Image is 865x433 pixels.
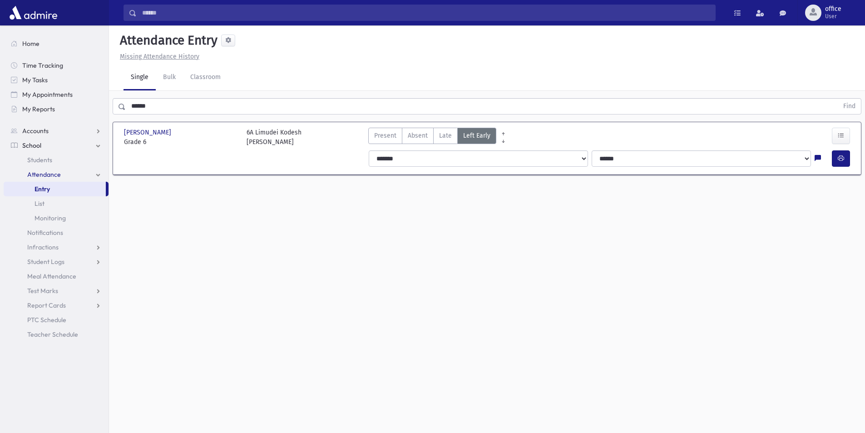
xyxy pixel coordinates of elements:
[4,58,109,73] a: Time Tracking
[4,167,109,182] a: Attendance
[27,316,66,324] span: PTC Schedule
[27,156,52,164] span: Students
[4,124,109,138] a: Accounts
[368,128,496,147] div: AttTypes
[4,284,109,298] a: Test Marks
[4,211,109,225] a: Monitoring
[4,298,109,313] a: Report Cards
[374,131,396,140] span: Present
[4,313,109,327] a: PTC Schedule
[247,128,302,147] div: 6A Limudei Kodesh [PERSON_NAME]
[4,182,106,196] a: Entry
[27,287,58,295] span: Test Marks
[22,76,48,84] span: My Tasks
[156,65,183,90] a: Bulk
[116,53,199,60] a: Missing Attendance History
[124,128,173,137] span: [PERSON_NAME]
[439,131,452,140] span: Late
[463,131,490,140] span: Left Early
[7,4,59,22] img: AdmirePro
[183,65,228,90] a: Classroom
[838,99,861,114] button: Find
[4,153,109,167] a: Students
[4,240,109,254] a: Infractions
[4,254,109,269] a: Student Logs
[22,127,49,135] span: Accounts
[124,65,156,90] a: Single
[4,102,109,116] a: My Reports
[4,327,109,342] a: Teacher Schedule
[120,53,199,60] u: Missing Attendance History
[124,137,237,147] span: Grade 6
[4,36,109,51] a: Home
[408,131,428,140] span: Absent
[137,5,715,21] input: Search
[27,258,64,266] span: Student Logs
[22,61,63,70] span: Time Tracking
[22,40,40,48] span: Home
[4,138,109,153] a: School
[27,272,76,280] span: Meal Attendance
[825,5,841,13] span: office
[27,243,59,251] span: Infractions
[35,199,44,208] span: List
[4,196,109,211] a: List
[27,170,61,179] span: Attendance
[22,141,41,149] span: School
[4,73,109,87] a: My Tasks
[22,105,55,113] span: My Reports
[27,301,66,309] span: Report Cards
[4,87,109,102] a: My Appointments
[35,214,66,222] span: Monitoring
[27,229,63,237] span: Notifications
[4,225,109,240] a: Notifications
[116,33,217,48] h5: Attendance Entry
[825,13,841,20] span: User
[4,269,109,284] a: Meal Attendance
[22,90,73,99] span: My Appointments
[35,185,50,193] span: Entry
[27,330,78,338] span: Teacher Schedule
